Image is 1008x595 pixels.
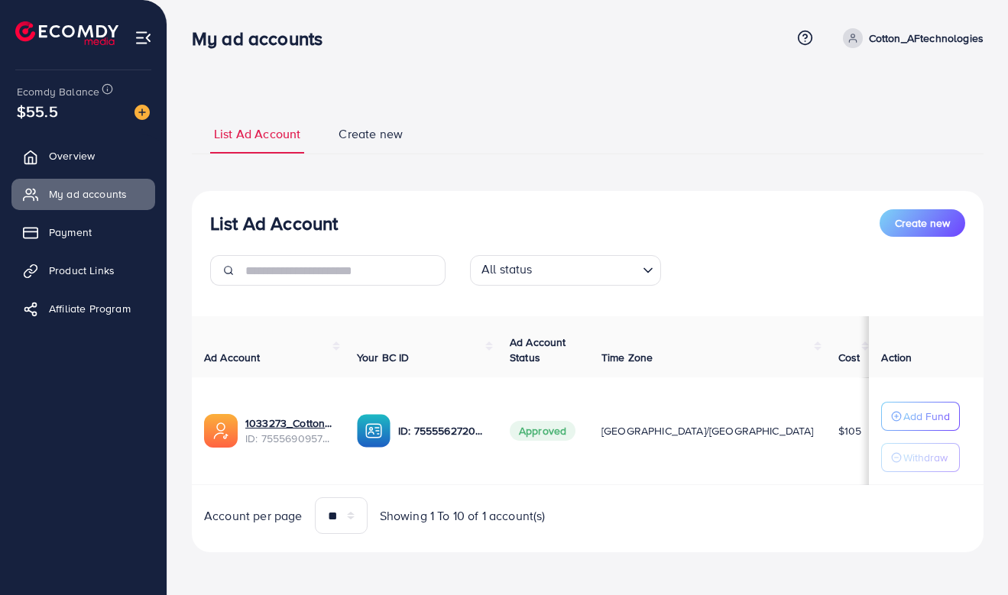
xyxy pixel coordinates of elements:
[357,350,410,365] span: Your BC ID
[881,402,960,431] button: Add Fund
[135,29,152,47] img: menu
[49,225,92,240] span: Payment
[49,263,115,278] span: Product Links
[245,416,332,447] div: <span class='underline'>1033273_Cotton_AFtechnologies_1759196451869</span></br>7555690957606469650
[470,255,661,286] div: Search for option
[11,293,155,324] a: Affiliate Program
[601,423,814,438] span: [GEOGRAPHIC_DATA]/[GEOGRAPHIC_DATA]
[204,350,261,365] span: Ad Account
[880,209,965,237] button: Create new
[837,28,984,48] a: Cotton_AFtechnologies
[204,414,238,448] img: ic-ads-acc.e4c84228.svg
[838,423,862,438] span: $105
[210,212,338,234] h3: List Ad Account
[204,507,303,525] span: Account per page
[838,350,861,365] span: Cost
[895,215,950,231] span: Create new
[245,416,332,431] a: 1033273_Cotton_AFtechnologies_1759196451869
[11,179,155,209] a: My ad accounts
[17,84,99,99] span: Ecomdy Balance
[49,301,131,316] span: Affiliate Program
[943,526,997,584] iframe: Chat
[903,407,950,425] p: Add Fund
[510,421,575,441] span: Approved
[11,217,155,247] a: Payment
[245,431,332,446] span: ID: 7555690957606469650
[881,350,912,365] span: Action
[11,141,155,171] a: Overview
[49,186,127,202] span: My ad accounts
[192,27,335,50] h3: My ad accounts
[339,125,403,143] span: Create new
[478,257,536,282] span: All status
[881,443,960,472] button: Withdraw
[135,105,150,120] img: image
[601,350,653,365] span: Time Zone
[903,448,948,467] p: Withdraw
[380,507,546,525] span: Showing 1 To 10 of 1 account(s)
[17,100,58,122] span: $55.5
[537,258,637,282] input: Search for option
[398,422,485,440] p: ID: 7555562720641531922
[214,125,300,143] span: List Ad Account
[510,335,566,365] span: Ad Account Status
[11,255,155,286] a: Product Links
[15,21,118,45] img: logo
[49,148,95,163] span: Overview
[869,29,984,47] p: Cotton_AFtechnologies
[357,414,391,448] img: ic-ba-acc.ded83a64.svg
